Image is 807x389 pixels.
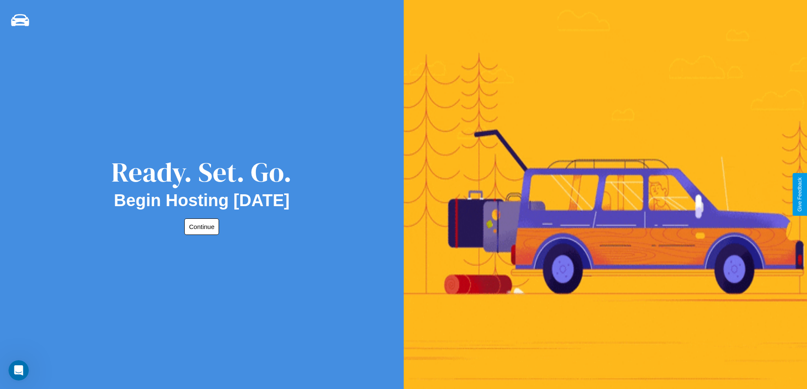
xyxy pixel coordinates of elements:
iframe: Intercom live chat [8,360,29,381]
h2: Begin Hosting [DATE] [114,191,290,210]
div: Give Feedback [797,177,803,212]
div: Ready. Set. Go. [111,153,292,191]
button: Continue [184,218,219,235]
